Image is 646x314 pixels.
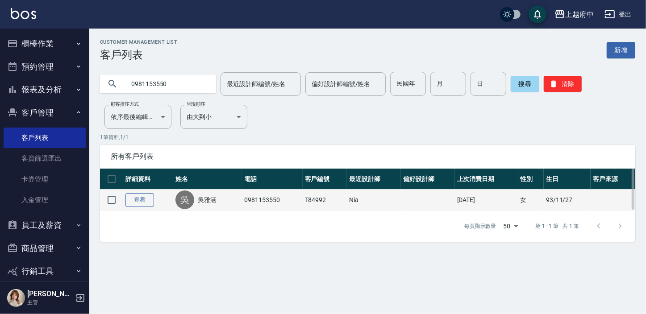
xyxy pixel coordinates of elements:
div: 上越府中 [565,9,594,20]
button: 搜尋 [511,76,539,92]
div: 依序最後編輯時間 [104,105,171,129]
button: 登出 [601,6,635,23]
th: 詳細資料 [123,169,173,190]
th: 客戶來源 [591,169,635,190]
h3: 客戶列表 [100,49,177,61]
td: T84992 [303,190,347,211]
label: 呈現順序 [187,101,205,107]
img: Logo [11,8,36,19]
th: 性別 [518,169,544,190]
th: 電話 [242,169,302,190]
a: 客戶列表 [4,128,86,148]
th: 最近設計師 [347,169,401,190]
p: 1 筆資料, 1 / 1 [100,133,635,141]
button: 清除 [544,76,582,92]
h2: Customer Management List [100,39,177,45]
div: 由大到小 [180,105,247,129]
td: [DATE] [455,190,518,211]
h5: [PERSON_NAME] [27,289,73,298]
button: 商品管理 [4,237,86,260]
td: Nia [347,190,401,211]
a: 新增 [607,42,635,58]
a: 吳雅涵 [198,195,217,204]
span: 所有客戶列表 [111,152,625,161]
th: 上次消費日期 [455,169,518,190]
th: 客戶編號 [303,169,347,190]
p: 主管 [27,298,73,306]
a: 卡券管理 [4,169,86,190]
p: 第 1–1 筆 共 1 筆 [536,222,579,230]
button: 員工及薪資 [4,214,86,237]
div: 吳 [175,190,194,209]
button: 客戶管理 [4,101,86,124]
img: Person [7,289,25,307]
button: save [529,5,546,23]
button: 櫃檯作業 [4,32,86,55]
a: 客資篩選匯出 [4,148,86,169]
div: 50 [500,214,521,238]
button: 預約管理 [4,55,86,78]
th: 姓名 [173,169,242,190]
a: 入金管理 [4,190,86,210]
label: 顧客排序方式 [111,101,139,107]
p: 每頁顯示數量 [464,222,496,230]
button: 行銷工具 [4,260,86,283]
th: 生日 [544,169,591,190]
td: 女 [518,190,544,211]
input: 搜尋關鍵字 [125,72,209,96]
a: 查看 [125,193,154,207]
button: 上越府中 [551,5,597,24]
th: 偏好設計師 [401,169,455,190]
td: 93/11/27 [544,190,591,211]
button: 報表及分析 [4,78,86,101]
td: 0981153550 [242,190,302,211]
